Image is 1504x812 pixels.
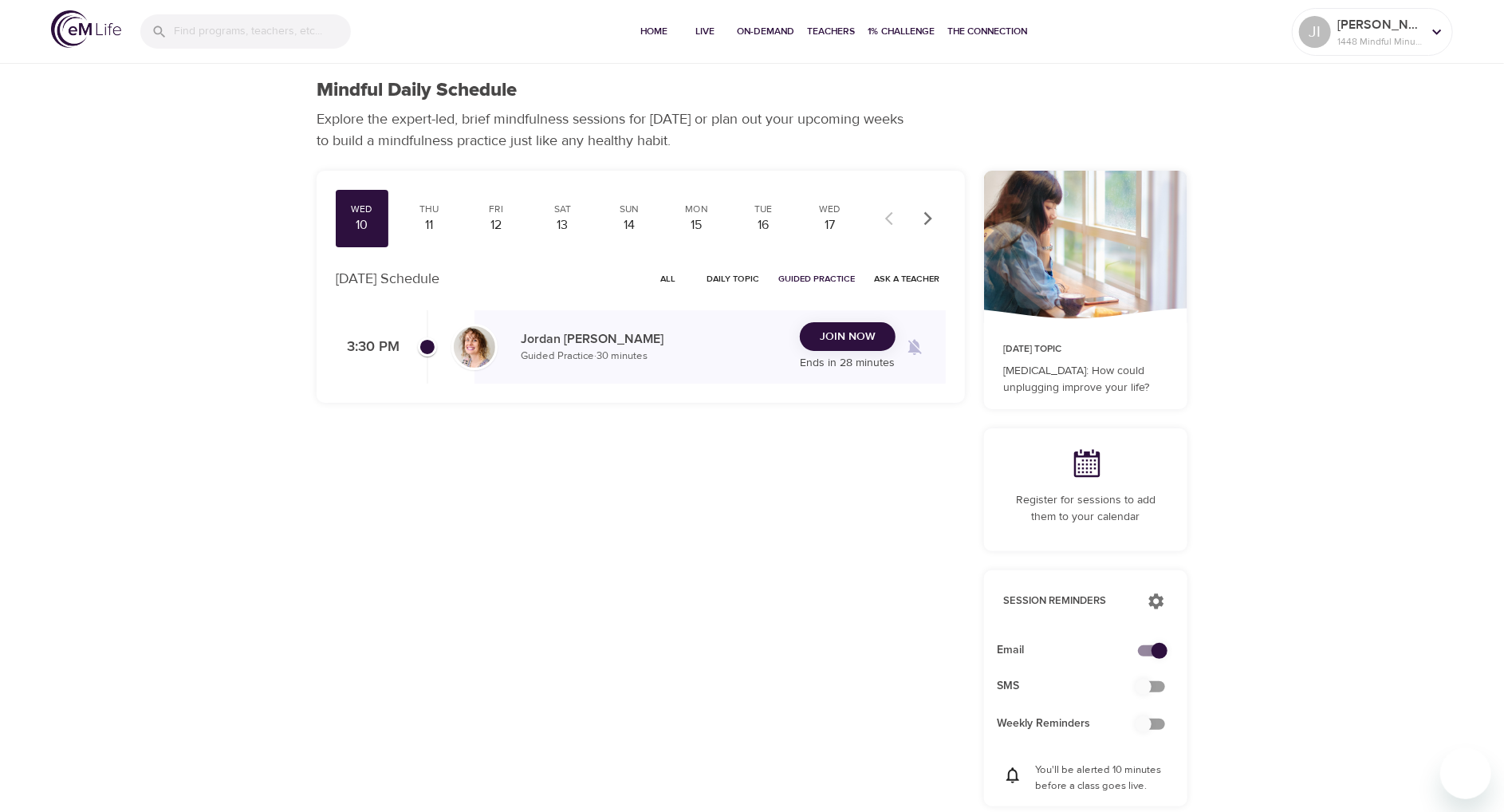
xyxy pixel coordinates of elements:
[997,715,1149,732] span: Weekly Reminders
[409,203,449,216] div: Thu
[610,203,650,216] div: Sun
[317,79,517,102] h1: Mindful Daily Schedule
[317,108,915,152] p: Explore the expert-led, brief mindfulness sessions for [DATE] or plan out your upcoming weeks to ...
[649,271,687,286] span: All
[743,203,783,216] div: Tue
[997,642,1149,659] span: Email
[1003,363,1168,396] p: [MEDICAL_DATA]: How could unplugging improve your life?
[521,329,787,349] p: Jordan [PERSON_NAME]
[1003,593,1132,609] p: Session Reminders
[1337,15,1422,34] p: [PERSON_NAME]
[700,266,766,291] button: Daily Topic
[454,326,495,368] img: Jordan-Whitehead.jpg
[868,23,935,40] span: 1% Challenge
[610,216,650,235] div: 14
[778,271,855,286] span: Guided Practice
[1035,763,1168,794] p: You'll be alerted 10 minutes before a class goes live.
[686,23,724,40] span: Live
[676,216,716,235] div: 15
[820,327,876,347] span: Join Now
[635,23,673,40] span: Home
[409,216,449,235] div: 11
[743,216,783,235] div: 16
[643,266,694,291] button: All
[476,216,516,235] div: 12
[874,271,939,286] span: Ask a Teacher
[947,23,1027,40] span: The Connection
[342,203,382,216] div: Wed
[800,322,896,352] button: Join Now
[707,271,759,286] span: Daily Topic
[336,337,400,358] p: 3:30 PM
[1003,342,1168,357] p: [DATE] Topic
[807,23,855,40] span: Teachers
[800,355,896,372] p: Ends in 28 minutes
[810,216,850,235] div: 17
[997,678,1149,695] span: SMS
[51,10,121,48] img: logo
[521,349,787,365] p: Guided Practice · 30 minutes
[174,14,351,49] input: Find programs, teachers, etc...
[676,203,716,216] div: Mon
[737,23,794,40] span: On-Demand
[868,266,946,291] button: Ask a Teacher
[543,216,583,235] div: 13
[1003,492,1168,526] p: Register for sessions to add them to your calendar
[476,203,516,216] div: Fri
[772,266,861,291] button: Guided Practice
[1299,16,1331,48] div: JI
[543,203,583,216] div: Sat
[342,216,382,235] div: 10
[1440,748,1491,799] iframe: Button to launch messaging window
[336,268,439,290] p: [DATE] Schedule
[1337,34,1422,49] p: 1448 Mindful Minutes
[810,203,850,216] div: Wed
